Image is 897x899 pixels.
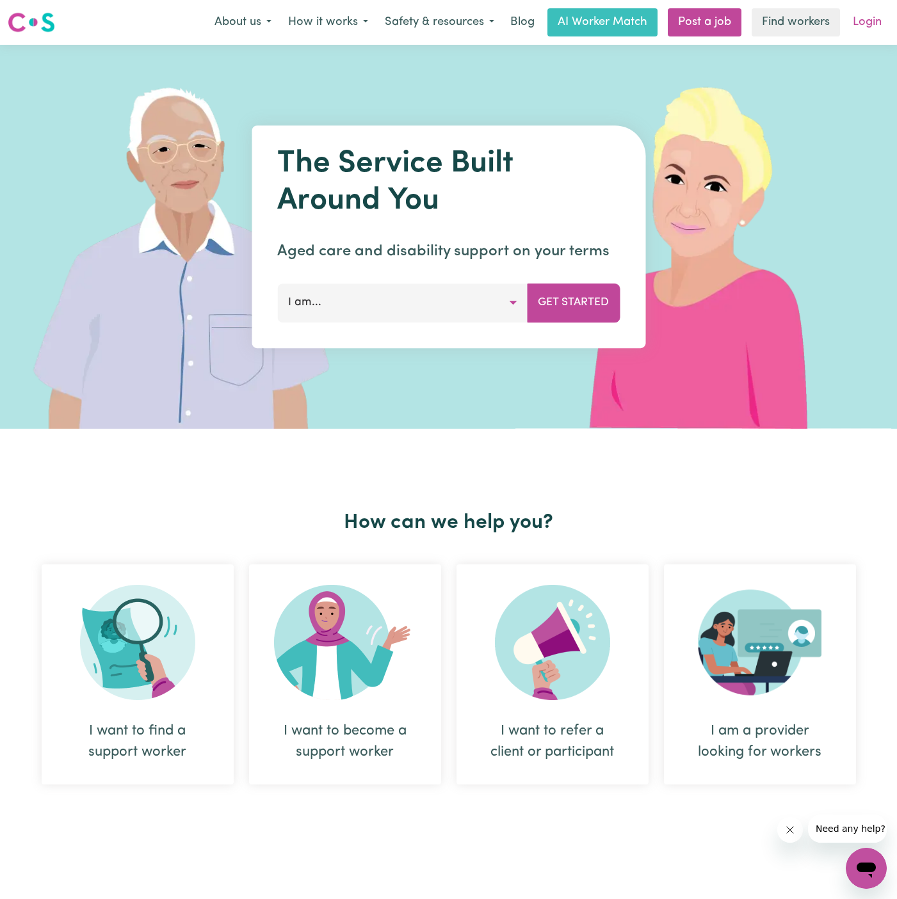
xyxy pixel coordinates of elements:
[274,585,416,700] img: Become Worker
[547,8,658,36] a: AI Worker Match
[34,511,864,535] h2: How can we help you?
[280,9,376,36] button: How it works
[846,848,887,889] iframe: Button to launch messaging window
[695,720,825,763] div: I am a provider looking for workers
[487,720,618,763] div: I want to refer a client or participant
[72,720,203,763] div: I want to find a support worker
[8,8,55,37] a: Careseekers logo
[8,11,55,34] img: Careseekers logo
[277,240,620,263] p: Aged care and disability support on your terms
[42,564,234,784] div: I want to find a support worker
[376,9,503,36] button: Safety & resources
[668,8,741,36] a: Post a job
[249,564,441,784] div: I want to become a support worker
[845,8,889,36] a: Login
[777,817,803,843] iframe: Close message
[280,720,410,763] div: I want to become a support worker
[527,283,620,322] button: Get Started
[457,564,649,784] div: I want to refer a client or participant
[277,283,528,322] button: I am...
[80,585,195,700] img: Search
[503,8,542,36] a: Blog
[808,815,887,843] iframe: Message from company
[206,9,280,36] button: About us
[752,8,840,36] a: Find workers
[698,585,822,700] img: Provider
[664,564,856,784] div: I am a provider looking for workers
[277,146,620,219] h1: The Service Built Around You
[495,585,610,700] img: Refer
